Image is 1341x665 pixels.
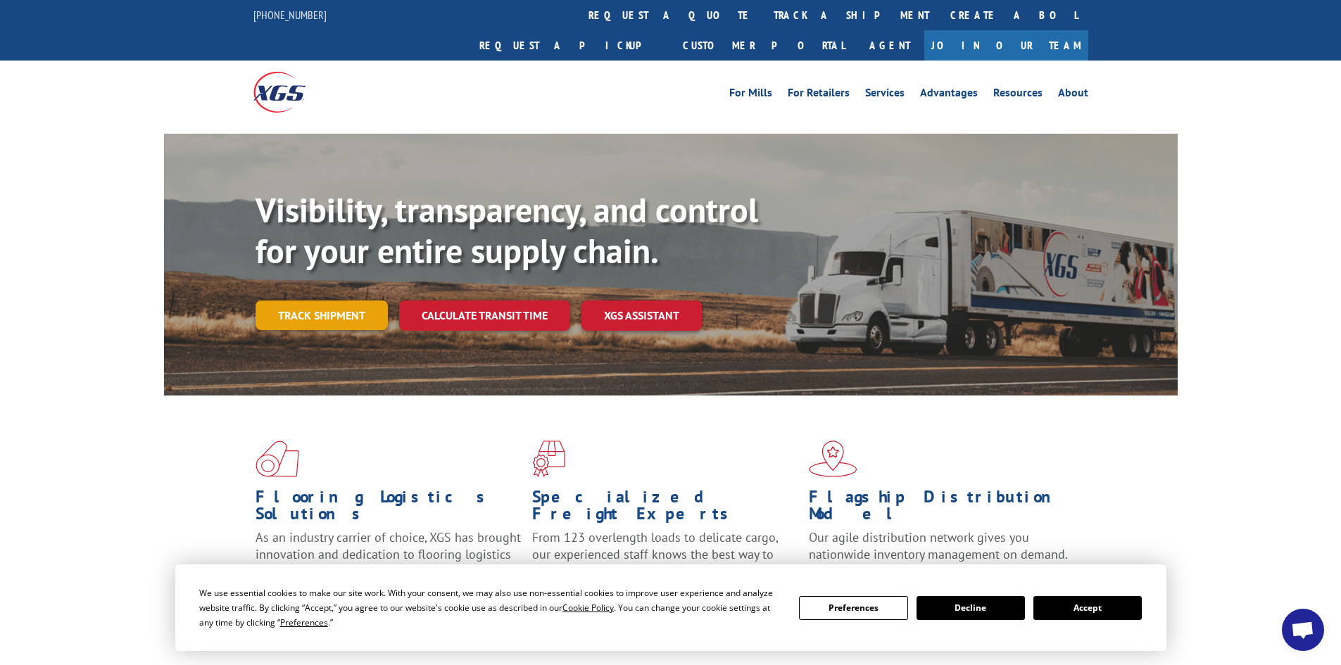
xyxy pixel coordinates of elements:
a: Customer Portal [672,30,855,61]
a: Open chat [1282,609,1324,651]
a: Resources [993,87,1043,103]
span: As an industry carrier of choice, XGS has brought innovation and dedication to flooring logistics... [256,529,521,579]
span: Preferences [280,616,328,628]
b: Visibility, transparency, and control for your entire supply chain. [256,188,758,272]
span: Our agile distribution network gives you nationwide inventory management on demand. [809,529,1068,562]
a: Agent [855,30,924,61]
a: Services [865,87,905,103]
img: xgs-icon-total-supply-chain-intelligence-red [256,441,299,477]
button: Accept [1033,596,1142,620]
img: xgs-icon-flagship-distribution-model-red [809,441,857,477]
button: Preferences [799,596,907,620]
a: About [1058,87,1088,103]
a: Join Our Team [924,30,1088,61]
a: [PHONE_NUMBER] [253,8,327,22]
div: Cookie Consent Prompt [175,564,1166,651]
p: From 123 overlength loads to delicate cargo, our experienced staff knows the best way to move you... [532,529,798,592]
button: Decline [917,596,1025,620]
h1: Specialized Freight Experts [532,488,798,529]
a: Advantages [920,87,978,103]
a: XGS ASSISTANT [581,300,702,331]
h1: Flagship Distribution Model [809,488,1075,529]
a: For Mills [729,87,772,103]
a: Track shipment [256,300,388,330]
a: Request a pickup [469,30,672,61]
h1: Flooring Logistics Solutions [256,488,522,529]
img: xgs-icon-focused-on-flooring-red [532,441,565,477]
span: Cookie Policy [562,602,614,614]
div: We use essential cookies to make our site work. With your consent, we may also use non-essential ... [199,585,782,630]
a: For Retailers [788,87,850,103]
a: Calculate transit time [399,300,570,331]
